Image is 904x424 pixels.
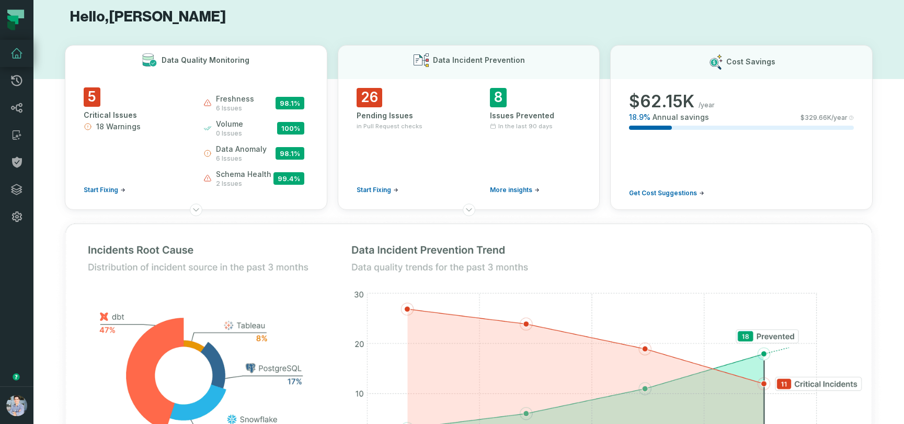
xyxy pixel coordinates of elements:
[490,110,581,121] div: Issues Prevented
[84,186,118,194] span: Start Fixing
[65,45,327,210] button: Data Quality Monitoring5Critical Issues18 WarningsStart Fixingfreshness6 issues98.1%volume0 issue...
[276,97,304,109] span: 98.1 %
[433,55,525,65] h3: Data Incident Prevention
[357,110,448,121] div: Pending Issues
[726,57,775,67] h3: Cost Savings
[629,91,694,112] span: $ 62.15K
[6,395,27,416] img: avatar of Alon Nafta
[629,189,697,197] span: Get Cost Suggestions
[276,147,304,160] span: 98.1 %
[800,114,848,122] span: $ 329.66K /year
[216,169,271,180] span: schema health
[490,88,507,107] span: 8
[216,104,254,113] span: 6 issues
[216,94,254,104] span: freshness
[629,189,704,197] a: Get Cost Suggestions
[610,45,873,210] button: Cost Savings$62.15K/year18.9%Annual savings$329.66K/yearGet Cost Suggestions
[216,119,243,129] span: volume
[357,186,391,194] span: Start Fixing
[216,144,267,154] span: data anomaly
[490,186,532,194] span: More insights
[653,112,709,122] span: Annual savings
[84,186,125,194] a: Start Fixing
[357,186,398,194] a: Start Fixing
[12,372,21,382] div: Tooltip anchor
[699,101,715,109] span: /year
[357,122,422,130] span: in Pull Request checks
[84,110,185,120] div: Critical Issues
[216,154,267,163] span: 6 issues
[357,88,382,107] span: 26
[216,129,243,138] span: 0 issues
[277,122,304,135] span: 100 %
[490,186,540,194] a: More insights
[216,180,271,188] span: 2 issues
[338,45,600,210] button: Data Incident Prevention26Pending Issuesin Pull Request checksStart Fixing8Issues PreventedIn the...
[629,112,650,122] span: 18.9 %
[65,8,873,26] h1: Hello, [PERSON_NAME]
[84,87,100,107] span: 5
[96,121,141,132] span: 18 Warnings
[498,122,553,130] span: In the last 90 days
[273,172,304,185] span: 99.4 %
[162,55,249,65] h3: Data Quality Monitoring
